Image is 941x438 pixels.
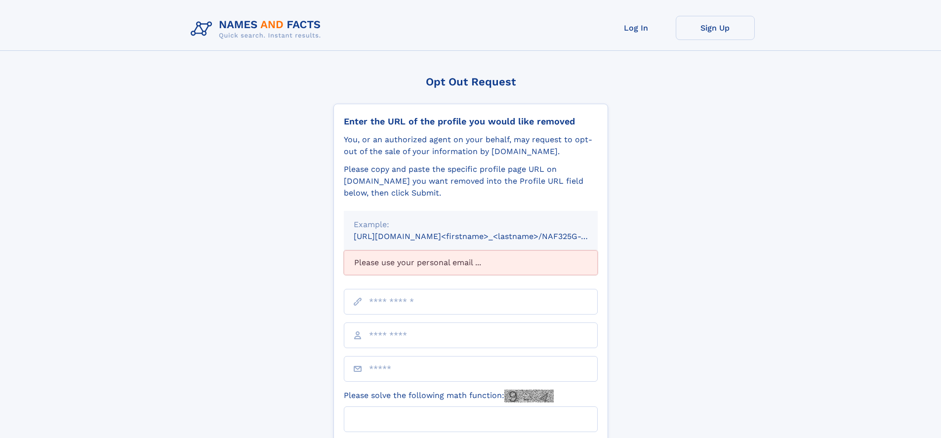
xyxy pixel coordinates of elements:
img: Logo Names and Facts [187,16,329,42]
div: Please copy and paste the specific profile page URL on [DOMAIN_NAME] you want removed into the Pr... [344,163,598,199]
div: You, or an authorized agent on your behalf, may request to opt-out of the sale of your informatio... [344,134,598,158]
label: Please solve the following math function: [344,390,554,402]
div: Please use your personal email ... [344,250,598,275]
div: Enter the URL of the profile you would like removed [344,116,598,127]
a: Sign Up [676,16,755,40]
div: Opt Out Request [333,76,608,88]
a: Log In [597,16,676,40]
div: Example: [354,219,588,231]
small: [URL][DOMAIN_NAME]<firstname>_<lastname>/NAF325G-xxxxxxxx [354,232,616,241]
